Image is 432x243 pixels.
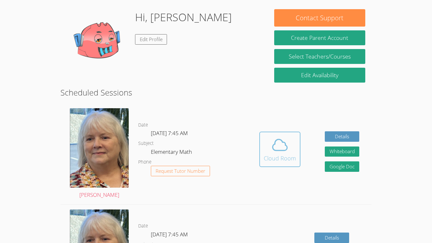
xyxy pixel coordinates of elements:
[135,9,232,25] h1: Hi, [PERSON_NAME]
[70,108,129,200] a: [PERSON_NAME]
[138,158,151,166] dt: Phone
[151,166,210,176] button: Request Tutor Number
[325,146,360,157] button: Whiteboard
[70,108,129,188] img: Screen%20Shot%202022-10-08%20at%202.27.06%20PM.png
[60,86,372,98] h2: Scheduled Sessions
[325,161,360,172] a: Google Doc
[274,49,365,64] a: Select Teachers/Courses
[151,147,193,158] dd: Elementary Math
[151,129,188,137] span: [DATE] 7:45 AM
[67,9,130,72] img: default.png
[138,121,148,129] dt: Date
[135,34,167,45] a: Edit Profile
[138,140,154,147] dt: Subject
[274,68,365,83] a: Edit Availability
[274,30,365,45] button: Create Parent Account
[264,154,296,163] div: Cloud Room
[151,231,188,238] span: [DATE] 7:45 AM
[325,131,360,142] a: Details
[274,9,365,27] button: Contact Support
[259,132,300,167] button: Cloud Room
[314,233,349,243] a: Details
[138,222,148,230] dt: Date
[156,169,205,173] span: Request Tutor Number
